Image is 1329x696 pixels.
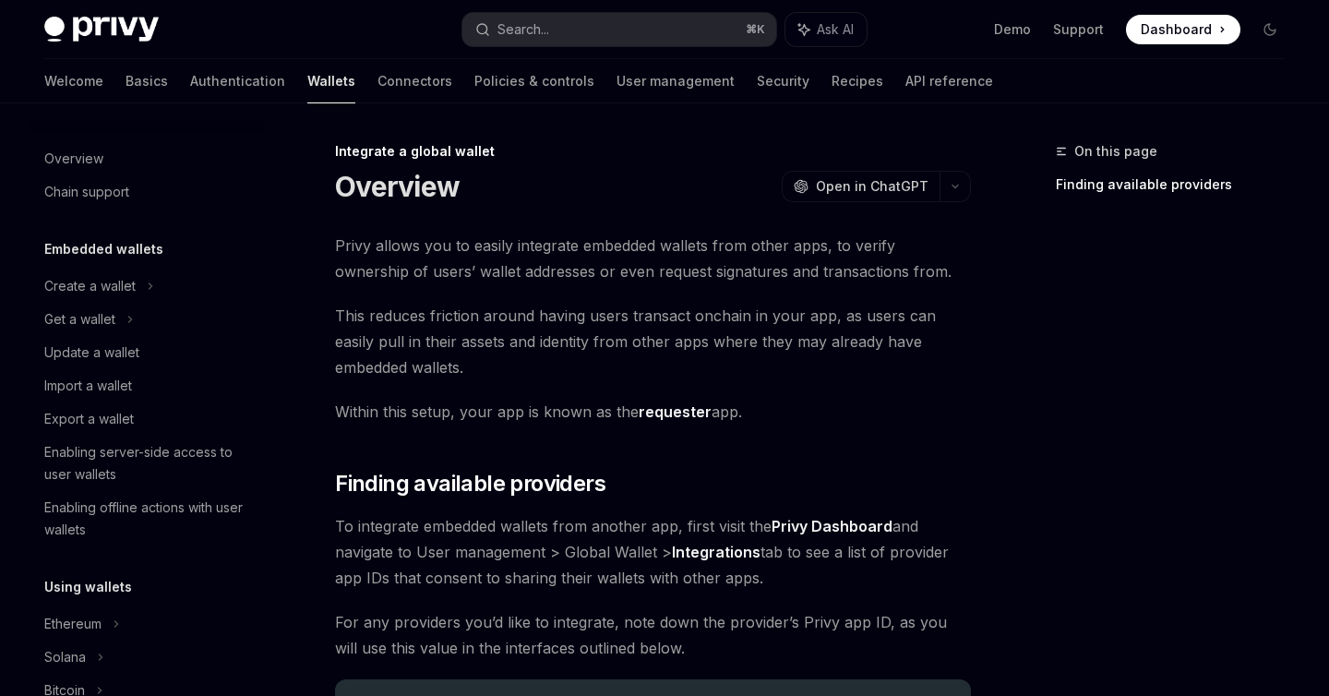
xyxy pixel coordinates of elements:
div: Chain support [44,181,129,203]
h5: Using wallets [44,576,132,598]
h5: Embedded wallets [44,238,163,260]
a: Finding available providers [1056,170,1299,199]
span: Open in ChatGPT [816,177,928,196]
a: Chain support [30,175,266,209]
button: Search...⌘K [462,13,775,46]
a: Policies & controls [474,59,594,103]
div: Integrate a global wallet [335,142,971,161]
div: Solana [44,646,86,668]
div: Search... [497,18,549,41]
span: Dashboard [1141,20,1212,39]
button: Toggle dark mode [1255,15,1285,44]
a: Recipes [832,59,883,103]
a: Update a wallet [30,336,266,369]
div: Overview [44,148,103,170]
span: On this page [1074,140,1157,162]
a: User management [617,59,735,103]
button: Ask AI [785,13,867,46]
h1: Overview [335,170,460,203]
span: Privy allows you to easily integrate embedded wallets from other apps, to verify ownership of use... [335,233,971,284]
a: Enabling offline actions with user wallets [30,491,266,546]
span: Within this setup, your app is known as the app. [335,399,971,425]
div: Get a wallet [44,308,115,330]
a: Export a wallet [30,402,266,436]
div: Create a wallet [44,275,136,297]
span: ⌘ K [746,22,765,37]
button: Open in ChatGPT [782,171,940,202]
span: Ask AI [817,20,854,39]
a: Demo [994,20,1031,39]
strong: requester [639,402,712,421]
div: Export a wallet [44,408,134,430]
a: Integrations [672,543,760,562]
img: dark logo [44,17,159,42]
a: Dashboard [1126,15,1240,44]
a: Import a wallet [30,369,266,402]
a: Overview [30,142,266,175]
strong: Integrations [672,543,760,561]
a: Security [757,59,809,103]
div: Enabling server-side access to user wallets [44,441,255,486]
div: Enabling offline actions with user wallets [44,497,255,541]
a: Basics [126,59,168,103]
a: API reference [905,59,993,103]
span: For any providers you’d like to integrate, note down the provider’s Privy app ID, as you will use... [335,609,971,661]
span: To integrate embedded wallets from another app, first visit the and navigate to User management >... [335,513,971,591]
a: Enabling server-side access to user wallets [30,436,266,491]
span: This reduces friction around having users transact onchain in your app, as users can easily pull ... [335,303,971,380]
div: Ethereum [44,613,102,635]
a: Support [1053,20,1104,39]
a: Privy Dashboard [772,517,892,536]
a: Wallets [307,59,355,103]
a: Welcome [44,59,103,103]
div: Update a wallet [44,342,139,364]
strong: Privy Dashboard [772,517,892,535]
div: Import a wallet [44,375,132,397]
span: Finding available providers [335,469,605,498]
a: Authentication [190,59,285,103]
a: Connectors [377,59,452,103]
